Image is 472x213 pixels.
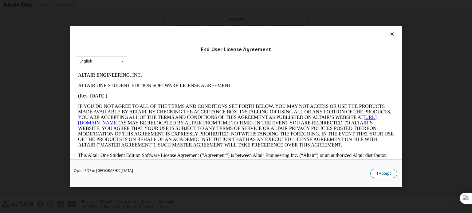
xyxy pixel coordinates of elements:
[2,13,318,18] p: ALTAIR ONE STUDENT EDITION SOFTWARE LICENSE AGREEMENT
[2,34,318,78] p: IF YOU DO NOT AGREE TO ALL OF THE TERMS AND CONDITIONS SET FORTH BELOW, YOU MAY NOT ACCESS OR USE...
[80,59,92,63] div: English
[2,23,318,29] p: (Rev. [DATE])
[2,83,318,105] p: This Altair One Student Edition Software License Agreement (“Agreement”) is between Altair Engine...
[370,169,397,178] button: I Accept
[76,47,396,53] div: End-User License Agreement
[74,169,133,173] a: Open PDF in [GEOGRAPHIC_DATA]
[2,45,301,55] a: [URL][DOMAIN_NAME]
[2,2,318,8] p: ALTAIR ENGINEERING, INC.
